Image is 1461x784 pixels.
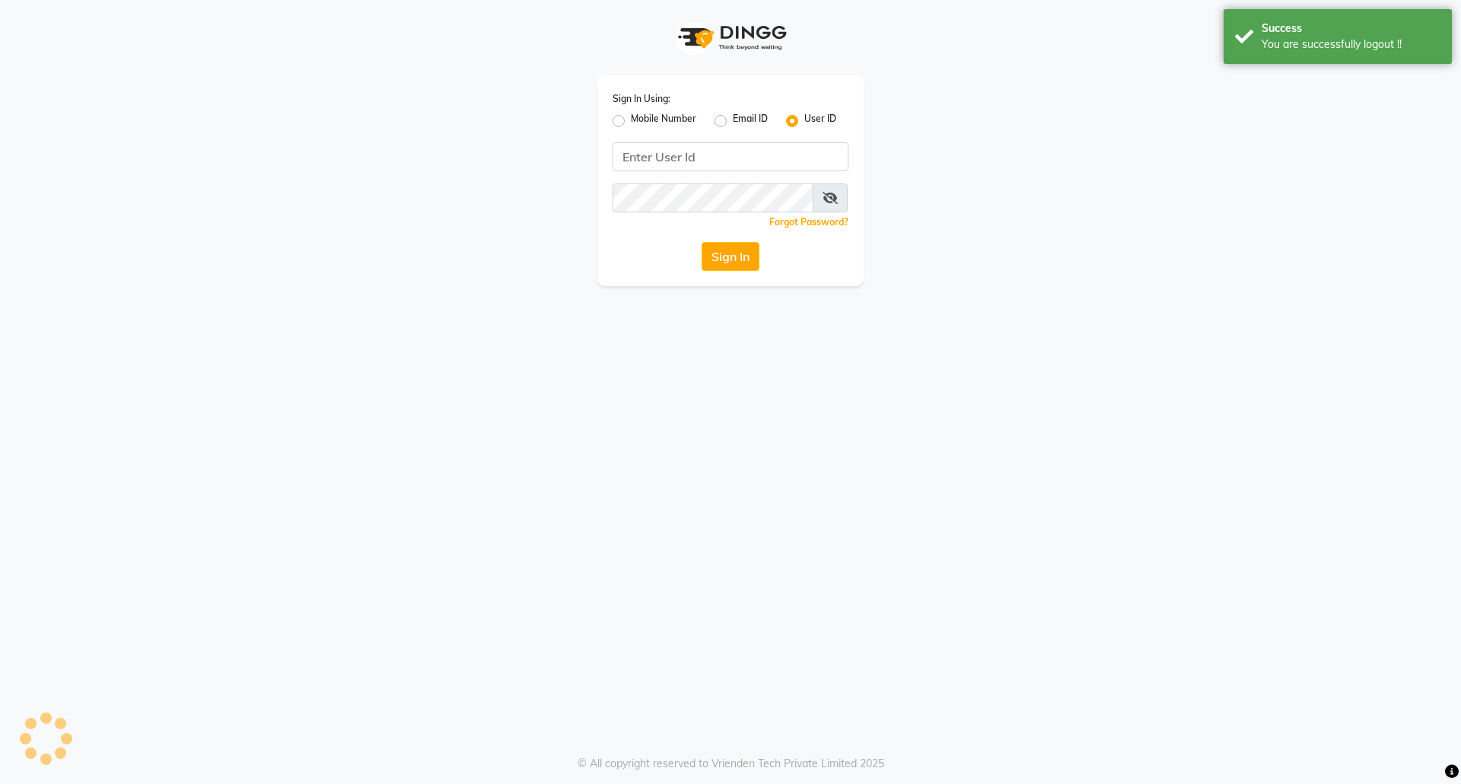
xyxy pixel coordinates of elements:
input: Username [613,183,813,212]
a: Forgot Password? [769,216,848,228]
img: logo1.svg [670,15,791,60]
label: Email ID [733,112,768,130]
div: You are successfully logout !! [1262,37,1440,53]
label: Mobile Number [631,112,696,130]
label: Sign In Using: [613,92,670,106]
label: User ID [804,112,836,130]
button: Sign In [702,242,759,271]
div: Success [1262,21,1440,37]
input: Username [613,142,848,171]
